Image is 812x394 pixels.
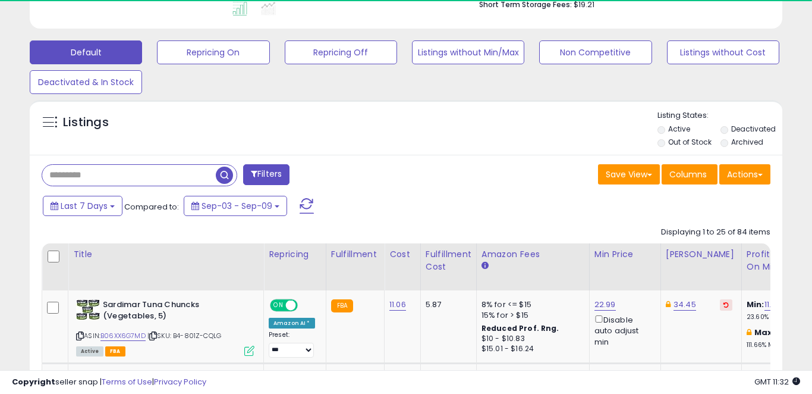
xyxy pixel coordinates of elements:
[63,114,109,131] h5: Listings
[103,299,247,324] b: Sardimar Tuna Chuncks (Vegetables, 5)
[100,331,146,341] a: B06XX6G7MD
[598,164,660,185] button: Save View
[296,301,315,311] span: OFF
[666,248,737,261] div: [PERSON_NAME]
[747,299,764,310] b: Min:
[102,376,152,387] a: Terms of Use
[669,168,707,180] span: Columns
[73,248,259,261] div: Title
[269,248,321,261] div: Repricing
[147,331,221,340] span: | SKU: B4-801Z-CQLG
[124,201,179,212] span: Compared to:
[389,248,416,261] div: Cost
[539,40,652,64] button: Non Competitive
[667,40,779,64] button: Listings without Cost
[76,299,100,320] img: 516UEAfcNlL._SL40_.jpg
[481,310,580,321] div: 15% for > $15
[331,299,353,312] small: FBA
[719,164,770,185] button: Actions
[285,40,397,64] button: Repricing Off
[481,334,580,344] div: $10 - $10.83
[202,200,272,212] span: Sep-03 - Sep-09
[661,227,770,238] div: Displaying 1 to 25 of 84 items
[731,124,776,134] label: Deactivated
[426,248,471,273] div: Fulfillment Cost
[30,70,142,94] button: Deactivated & In Stock
[157,40,269,64] button: Repricing On
[389,299,406,311] a: 11.06
[481,248,584,261] div: Amazon Fees
[269,331,317,358] div: Preset:
[594,313,652,348] div: Disable auto adjust min
[764,299,781,311] a: 11.35
[481,299,580,310] div: 8% for <= $15
[481,323,559,333] b: Reduced Prof. Rng.
[76,299,254,355] div: ASIN:
[76,346,103,357] span: All listings currently available for purchase on Amazon
[61,200,108,212] span: Last 7 Days
[754,376,800,387] span: 2025-09-17 11:32 GMT
[184,196,287,216] button: Sep-03 - Sep-09
[271,301,286,311] span: ON
[673,299,696,311] a: 34.45
[412,40,524,64] button: Listings without Min/Max
[731,137,763,147] label: Archived
[594,248,656,261] div: Min Price
[668,137,712,147] label: Out of Stock
[481,261,489,271] small: Amazon Fees.
[30,40,142,64] button: Default
[657,110,782,121] p: Listing States:
[668,124,690,134] label: Active
[426,299,467,310] div: 5.87
[594,299,616,311] a: 22.99
[154,376,206,387] a: Privacy Policy
[269,318,315,329] div: Amazon AI *
[331,248,379,261] div: Fulfillment
[662,164,717,185] button: Columns
[43,196,122,216] button: Last 7 Days
[754,327,775,338] b: Max:
[243,164,289,185] button: Filters
[12,377,206,388] div: seller snap | |
[105,346,125,357] span: FBA
[481,344,580,354] div: $15.01 - $16.24
[12,376,55,387] strong: Copyright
